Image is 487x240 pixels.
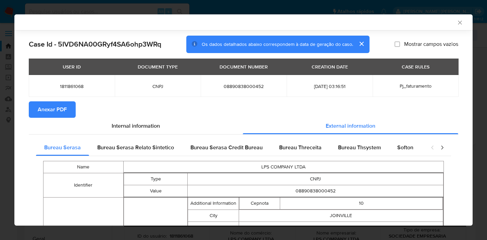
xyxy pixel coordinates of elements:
[202,41,353,48] span: Os dados detalhados abaixo correspondem à data de geração do caso.
[43,161,124,173] td: Name
[239,197,280,209] td: Cepnota
[239,210,443,222] td: JOINVILLE
[112,122,160,130] span: Internal information
[188,185,444,197] td: 08890838000452
[338,143,381,151] span: Bureau Thsystem
[295,83,364,89] span: [DATE] 03:16:51
[395,41,400,47] input: Mostrar campos vazios
[188,197,239,210] td: Additional Information
[188,222,239,233] td: Street Address
[397,143,413,151] span: Softon
[134,61,182,73] div: DOCUMENT TYPE
[326,122,375,130] span: External information
[43,173,124,197] td: Identifier
[97,143,174,151] span: Bureau Serasa Relato Sintetico
[209,83,278,89] span: 08890838000452
[280,197,443,209] td: 10
[37,83,107,89] span: 1811861068
[29,118,458,134] div: Detailed info
[14,14,473,226] div: closure-recommendation-modal
[457,19,463,25] button: Fechar a janela
[124,173,188,185] td: Type
[190,143,263,151] span: Bureau Serasa Credit Bureau
[36,139,424,156] div: Detailed external info
[404,41,458,48] span: Mostrar campos vazios
[38,102,67,117] span: Anexar PDF
[188,210,239,222] td: City
[398,61,434,73] div: CASE RULES
[124,185,188,197] td: Value
[400,83,432,89] span: Pj_faturamento
[215,61,272,73] div: DOCUMENT NUMBER
[353,36,370,52] button: cerrar
[29,40,161,49] h2: Case Id - 5IVD6NA00GRyf4SA6ohp3WRq
[123,161,444,173] td: LPS COMPANY LTDA
[29,101,76,118] button: Anexar PDF
[123,83,192,89] span: CNPJ
[59,61,85,73] div: USER ID
[44,143,81,151] span: Bureau Serasa
[188,173,444,185] td: CNPJ
[239,222,443,233] td: RUA [PERSON_NAME]
[279,143,322,151] span: Bureau Threceita
[308,61,352,73] div: CREATION DATE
